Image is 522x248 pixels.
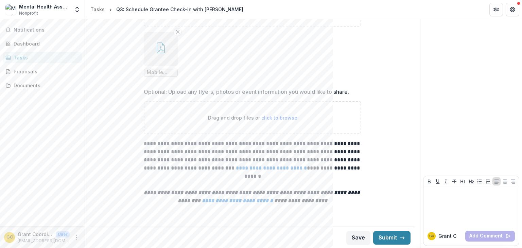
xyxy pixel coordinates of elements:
img: Mental Health Association in Tulsa dba Mental Health Association Oklahoma [5,4,16,15]
a: Tasks [88,4,107,14]
button: Notifications [3,24,82,35]
button: Heading 1 [459,177,467,185]
span: click to browse [261,115,297,121]
span: Nonprofit [19,10,38,16]
span: Mobile Medical Intervention Team Stats - [DATE]-[DATE].pdf [147,70,175,75]
div: Dashboard [14,40,76,47]
p: User [56,231,70,237]
button: Partners [489,3,503,16]
p: Optional: Upload any flyers, photos or event information you would like to share. [144,88,349,96]
button: More [72,233,81,242]
button: Remove File [174,28,182,36]
div: Mental Health Association in Tulsa dba Mental Health Association [US_STATE] [19,3,70,10]
p: [EMAIL_ADDRESS][DOMAIN_NAME] [18,238,70,244]
button: Align Left [492,177,501,185]
div: Proposals [14,68,76,75]
button: Underline [434,177,442,185]
button: Bullet List [475,177,484,185]
p: Grant C [438,232,456,240]
a: Documents [3,80,82,91]
button: Save [346,231,370,245]
button: Bold [425,177,433,185]
a: Proposals [3,66,82,77]
button: Align Right [509,177,517,185]
button: Italicize [442,177,450,185]
div: Q3: Schedule Grantee Check-in with [PERSON_NAME] [116,6,243,13]
p: Drag and drop files or [208,114,297,121]
p: Grant Coordinator [18,231,53,238]
div: Documents [14,82,76,89]
button: Strike [450,177,458,185]
nav: breadcrumb [88,4,246,14]
span: Notifications [14,27,79,33]
button: Add Comment [465,231,515,242]
button: Get Help [506,3,519,16]
div: Tasks [90,6,105,13]
div: Grant Coordinator [429,234,434,238]
div: Grant Coordinator [6,235,13,240]
button: Ordered List [484,177,492,185]
a: Tasks [3,52,82,63]
button: Submit [373,231,411,245]
div: Tasks [14,54,76,61]
button: Align Center [501,177,509,185]
button: Heading 2 [467,177,475,185]
button: Open entity switcher [72,3,82,16]
a: Dashboard [3,38,82,49]
div: Remove FileMobile Medical Intervention Team Stats - [DATE]-[DATE].pdf [144,32,178,77]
